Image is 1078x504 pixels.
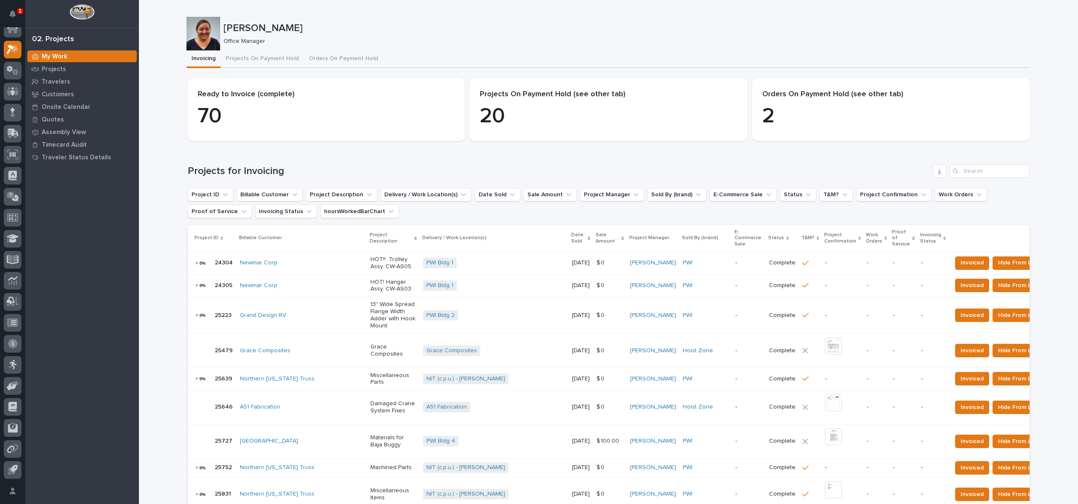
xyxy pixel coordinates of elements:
button: Hide From List [993,309,1043,322]
p: HOT! Hanger Assy. CW-AS03 [370,279,416,293]
p: $ 0 [596,346,606,354]
p: 25752 [215,462,234,471]
p: Office Manager [224,38,1024,45]
p: Ready to Invoice (complete) [198,90,455,99]
a: PWI Bldg 1 [426,282,453,289]
p: [DATE] [572,375,590,383]
a: [PERSON_NAME] [630,404,676,411]
p: E-Commerce Sale [735,227,763,249]
button: Hide From List [993,401,1043,414]
p: - [921,259,945,267]
p: - [893,404,914,411]
button: Invoiced [955,279,989,292]
button: Invoiced [955,435,989,448]
tr: 2522325223 Grand Design RV 13" Wide Spread Flange Width Adder with Hook MountPWI Bldg 2 [DATE]$ 0... [188,297,1057,333]
p: 13" Wide Spread Flange Width Adder with Hook Mount [370,301,416,329]
p: - [893,259,914,267]
button: Invoicing [186,50,221,68]
button: Project Confirmation [856,188,932,201]
span: Hide From List [998,402,1038,412]
a: Northern [US_STATE] Truss [240,375,314,383]
p: 24304 [215,258,234,267]
div: 02. Projects [32,35,74,44]
p: $ 100.00 [596,436,621,445]
p: - [825,464,860,471]
p: [DATE] [572,464,590,471]
a: Grace Composites [240,347,290,354]
p: [DATE] [572,259,590,267]
p: My Work [42,53,67,61]
p: Complete [769,375,796,383]
button: Date Sold [475,188,520,201]
p: Date Sold [571,230,586,246]
p: Travelers [42,78,70,86]
a: NIT (c.p.u.) - [PERSON_NAME] [426,491,505,498]
p: - [921,491,945,498]
p: - [735,491,762,498]
p: Complete [769,438,796,445]
button: Hide From List [993,279,1043,292]
a: A51 Fabrication [240,404,280,411]
button: hoursWorkedBarChart [320,205,399,218]
p: Sale Amount [596,230,620,246]
a: [PERSON_NAME] [630,282,676,289]
p: - [921,464,945,471]
p: - [735,259,762,267]
p: - [921,312,945,319]
input: Search [950,164,1030,178]
button: Orders On Payment Hold [304,50,383,68]
a: NIT (c.p.u.) - [PERSON_NAME] [426,375,505,383]
button: Project ID [188,188,233,201]
a: Newmar Corp [240,282,277,289]
button: Notifications [4,5,21,23]
button: Hide From List [993,461,1043,475]
a: Projects [25,63,139,75]
p: Delivery / Work Location(s) [422,233,487,243]
p: 70 [198,104,455,129]
p: - [735,438,762,445]
span: Invoiced [961,402,984,412]
a: [PERSON_NAME] [630,438,676,445]
button: Invoiced [955,309,989,322]
button: Sold By (brand) [647,188,706,201]
a: [PERSON_NAME] [630,375,676,383]
p: Billable Customer [239,233,282,243]
button: Proof of Service [188,205,252,218]
p: $ 0 [596,462,606,471]
a: Northern [US_STATE] Truss [240,464,314,471]
p: Project Description [370,230,413,246]
p: - [735,464,762,471]
button: Invoiced [955,372,989,385]
a: PWI [683,259,692,267]
p: - [893,312,914,319]
a: PWI [683,282,692,289]
p: - [867,259,886,267]
span: Invoiced [961,258,984,268]
p: Complete [769,347,796,354]
a: Grace Composites [426,347,477,354]
p: - [893,282,914,289]
p: $ 0 [596,280,606,289]
a: Newmar Corp [240,259,277,267]
p: [DATE] [572,282,590,289]
a: PWI [683,438,692,445]
p: Project Manager [629,233,669,243]
img: Workspace Logo [69,4,94,20]
p: - [893,464,914,471]
p: - [867,438,886,445]
p: HOT!! Trolley Assy. CW-AS05 [370,256,416,270]
p: - [735,312,762,319]
p: Customers [42,91,74,98]
p: [PERSON_NAME] [224,22,1027,34]
a: [PERSON_NAME] [630,491,676,498]
tr: 2572725727 [GEOGRAPHIC_DATA] Materials for Baja BuggyPWI Bldg 4 [DATE]$ 100.00$ 100.00 [PERSON_NA... [188,424,1057,458]
a: PWI [683,312,692,319]
tr: 2547925479 Grace Composites Grace CompositesGrace Composites [DATE]$ 0$ 0 [PERSON_NAME] Hoist Zon... [188,334,1057,368]
p: - [825,312,860,319]
button: Project Description [306,188,377,201]
span: Invoiced [961,280,984,290]
button: Invoiced [955,256,989,270]
button: Hide From List [993,344,1043,357]
p: Complete [769,464,796,471]
span: Hide From List [998,280,1038,290]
